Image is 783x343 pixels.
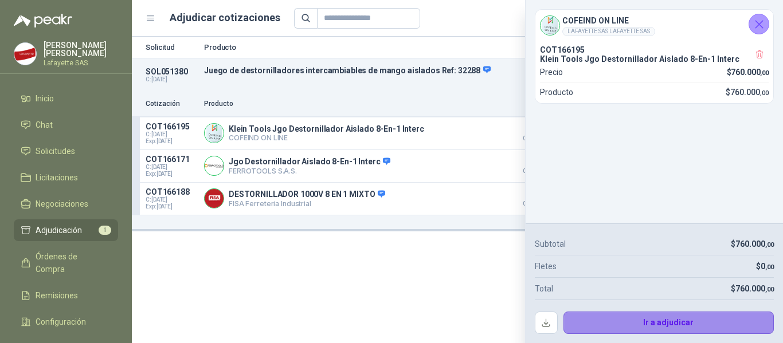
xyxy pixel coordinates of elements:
a: Remisiones [14,285,118,306]
a: Órdenes de Compra [14,246,118,280]
p: $ [756,260,774,273]
p: Total [535,282,553,295]
p: Producto [204,44,604,51]
span: ,00 [760,89,769,97]
p: Klein Tools Jgo Destornillador Aislado 8-En-1 Interc [540,54,769,64]
span: Negociaciones [36,198,88,210]
p: COT166188 [146,187,197,196]
p: Lafayette SAS [44,60,118,66]
p: SOL051380 [146,67,197,76]
span: Inicio [36,92,54,105]
span: Exp: [DATE] [146,203,197,210]
span: Crédito 30 días [506,168,563,174]
span: ,00 [765,286,774,293]
span: 760.000 [735,239,774,249]
p: Cotización [146,98,197,109]
a: Solicitudes [14,140,118,162]
p: Fletes [535,260,557,273]
p: COT166171 [146,155,197,164]
p: $ 922.498 [506,187,563,207]
p: DESTORNILLADOR 1000V 8 EN 1 MIXTO [229,190,385,200]
p: $ [726,86,769,98]
p: Producto [204,98,499,109]
p: C: [DATE] [146,76,197,83]
span: Exp: [DATE] [146,138,197,145]
span: ,00 [765,241,774,249]
span: 0 [761,262,774,271]
span: Crédito 30 días [506,136,563,141]
img: Company Logo [205,189,224,208]
img: Company Logo [205,124,224,143]
span: ,00 [765,263,774,271]
span: Remisiones [36,289,78,302]
p: FISA Ferreteria Industrial [229,199,385,208]
p: $ [731,282,774,295]
span: Adjudicación [36,224,82,236]
p: $ [731,238,774,250]
p: Subtotal [535,238,566,250]
a: Inicio [14,88,118,109]
span: Licitaciones [36,171,78,184]
span: Chat [36,119,53,131]
p: $ 760.000 [506,122,563,141]
h1: Adjudicar cotizaciones [170,10,280,26]
a: Licitaciones [14,167,118,188]
button: Ir a adjudicar [563,312,774,334]
span: Configuración [36,316,86,328]
img: Logo peakr [14,14,72,27]
p: Precio [540,66,563,78]
p: Producto [540,86,573,98]
img: Company Logo [205,156,224,175]
p: [PERSON_NAME] [PERSON_NAME] [44,41,118,57]
span: 760.000 [731,68,769,77]
p: COT166195 [146,122,197,131]
span: ,00 [760,69,769,77]
a: Chat [14,114,118,136]
span: Exp: [DATE] [146,171,197,178]
span: 1 [99,226,111,235]
p: COFEIND ON LINE [229,133,424,142]
span: C: [DATE] [146,131,197,138]
p: Klein Tools Jgo Destornillador Aislado 8-En-1 Interc [229,124,424,133]
p: Jgo Destornillador Aislado 8-En-1 Interc [229,157,390,167]
p: $ 899.150 [506,155,563,174]
span: 760.000 [730,88,769,97]
p: FERROTOOLS S.A.S. [229,167,390,175]
p: Precio [506,98,563,109]
p: Juego de destornilladores intercambiables de mango aislados Ref: 32288 [204,65,604,76]
a: Configuración [14,311,118,333]
span: Órdenes de Compra [36,250,107,275]
span: Crédito 30 días [506,201,563,207]
span: C: [DATE] [146,196,197,203]
p: COT166195 [540,45,769,54]
a: Adjudicación1 [14,219,118,241]
p: Solicitud [146,44,197,51]
span: 760.000 [735,284,774,293]
p: $ [727,66,769,78]
span: C: [DATE] [146,164,197,171]
img: Company Logo [14,43,36,65]
span: Solicitudes [36,145,75,157]
a: Negociaciones [14,193,118,215]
